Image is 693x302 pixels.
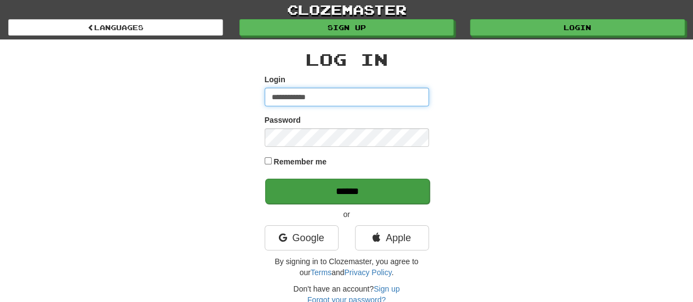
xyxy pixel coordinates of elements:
p: or [265,209,429,220]
a: Privacy Policy [344,268,391,277]
a: Login [470,19,685,36]
a: Google [265,225,339,250]
p: By signing in to Clozemaster, you agree to our and . [265,256,429,278]
a: Languages [8,19,223,36]
a: Terms [311,268,331,277]
label: Password [265,115,301,126]
a: Sign up [239,19,454,36]
a: Apple [355,225,429,250]
a: Sign up [374,284,399,293]
label: Login [265,74,285,85]
label: Remember me [273,156,327,167]
h2: Log In [265,50,429,69]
